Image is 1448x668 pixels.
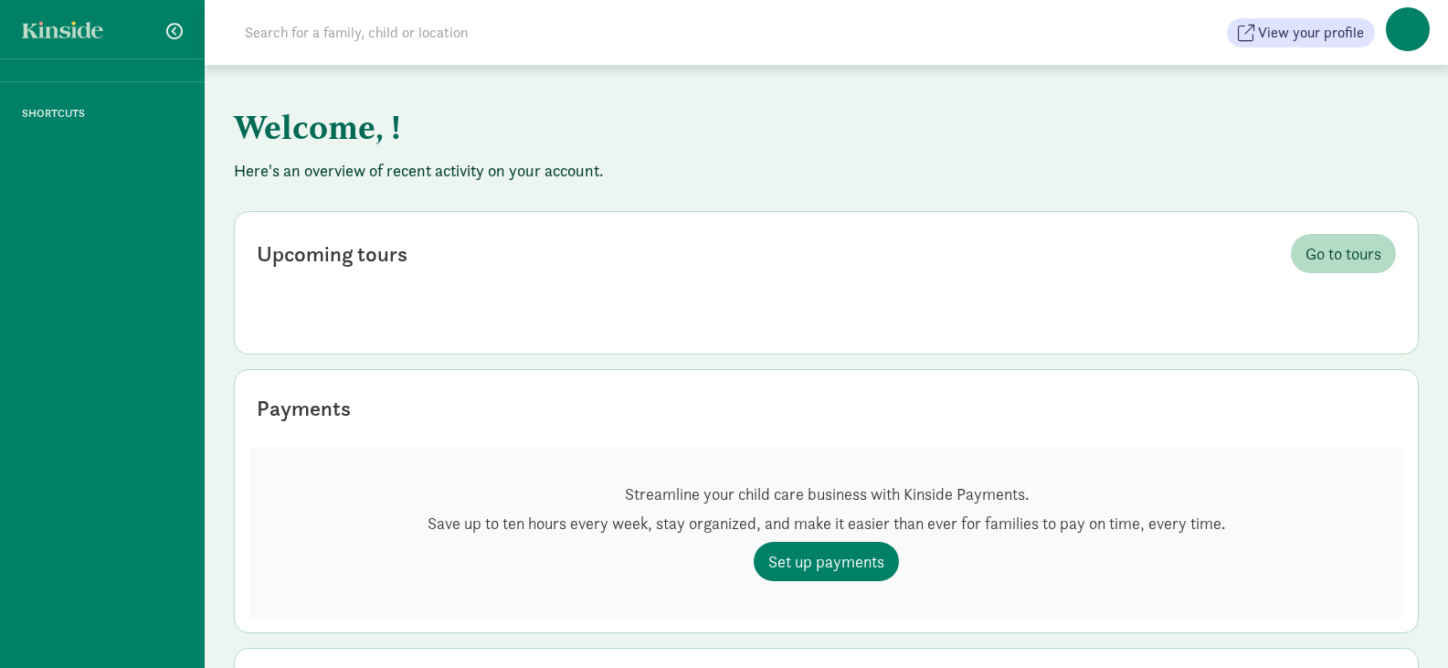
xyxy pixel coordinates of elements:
input: Search for a family, child or location [234,15,746,51]
a: Set up payments [754,542,899,581]
div: Upcoming tours [257,238,407,270]
p: Here's an overview of recent activity on your account. [234,160,1419,182]
p: Save up to ten hours every week, stay organized, and make it easier than ever for families to pay... [428,513,1225,535]
span: View your profile [1258,22,1364,44]
div: Payments [257,392,351,425]
button: View your profile [1227,18,1375,48]
p: Streamline your child care business with Kinside Payments. [428,483,1225,505]
h1: Welcome, ! [234,94,1138,160]
span: Set up payments [768,549,884,574]
a: Go to tours [1291,234,1396,273]
span: Go to tours [1305,241,1381,266]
